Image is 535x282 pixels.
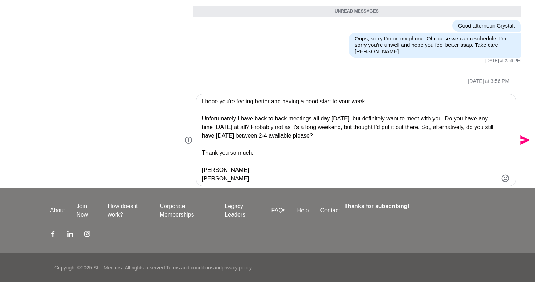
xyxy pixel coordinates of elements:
p: Copyright © 2025 She Mentors . [54,264,123,272]
a: privacy policy [222,265,251,271]
a: Contact [315,206,346,215]
a: Help [291,206,315,215]
p: Good afternoon Crystal, [458,23,515,29]
a: Facebook [50,231,56,239]
textarea: Type your message [202,97,498,183]
a: About [44,206,71,215]
h4: Thanks for subscribing! [344,202,481,211]
a: Join Now [71,202,102,219]
a: LinkedIn [67,231,73,239]
div: Unread messages [193,6,521,17]
a: FAQs [266,206,291,215]
a: Terms and conditions [166,265,213,271]
a: Legacy Leaders [219,202,265,219]
button: Emoji picker [501,174,510,183]
time: 2025-09-18T04:56:49.553Z [485,58,521,64]
a: Corporate Memberships [154,202,219,219]
button: Send [516,132,532,148]
a: Instagram [84,231,90,239]
div: [DATE] at 3:56 PM [468,78,509,84]
p: Oops, sorry I’m on my phone. Of course we can reschedule. I’m sorry you’re unwell and hope you fe... [355,35,515,55]
a: How does it work? [102,202,154,219]
p: All rights reserved. and . [124,264,252,272]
